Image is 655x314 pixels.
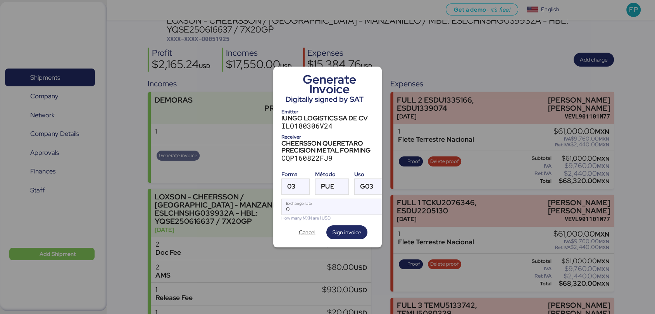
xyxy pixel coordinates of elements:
[321,183,334,190] span: PUE
[326,225,367,239] button: Sign invoice
[287,183,295,190] span: 03
[281,215,388,221] div: How many MXN are 1 USD
[281,122,374,130] div: ILO180306V24
[354,170,388,178] div: Uso
[281,108,374,116] div: Emitter
[360,183,373,190] span: G03
[281,140,374,154] div: CHEERSSON QUERETARO PRECISION METAL FORMING
[282,199,387,214] input: Exchange rate
[299,228,315,237] span: Cancel
[281,154,374,162] div: CQP160822FJ9
[281,115,374,122] div: IUNGO LOGISTICS SA DE CV
[286,94,374,105] div: Digitally signed by SAT
[281,133,374,141] div: Receiver
[288,225,326,239] button: Cancel
[286,75,374,94] div: Generate Invoice
[315,170,348,178] div: Método
[333,228,361,237] span: Sign invoice
[281,170,310,178] div: Forma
